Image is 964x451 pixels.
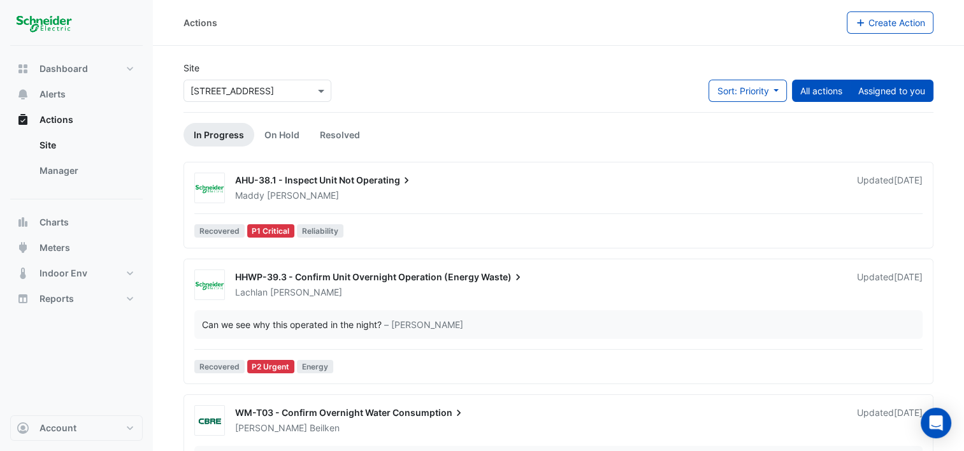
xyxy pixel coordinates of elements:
[894,271,923,282] span: Wed 16-Jul-2025 09:20 AEST
[29,158,143,183] a: Manager
[17,113,29,126] app-icon: Actions
[10,56,143,82] button: Dashboard
[235,175,354,185] span: AHU-38.1 - Inspect Unit Not
[10,261,143,286] button: Indoor Env
[270,286,342,299] span: [PERSON_NAME]
[310,422,340,434] span: Beilken
[10,415,143,441] button: Account
[267,189,339,202] span: [PERSON_NAME]
[40,216,69,229] span: Charts
[40,88,66,101] span: Alerts
[194,224,245,238] span: Recovered
[847,11,934,34] button: Create Action
[17,292,29,305] app-icon: Reports
[202,318,382,331] div: Can we see why this operated in the night?
[894,407,923,418] span: Fri 04-Apr-2025 15:35 AEDT
[195,279,224,292] img: Schneider Electric
[194,360,245,373] span: Recovered
[15,10,73,36] img: Company Logo
[17,88,29,101] app-icon: Alerts
[894,175,923,185] span: Thu 31-Jul-2025 12:53 AEST
[235,407,391,418] span: WM-T03 - Confirm Overnight Water
[868,17,925,28] span: Create Action
[356,174,413,187] span: Operating
[10,210,143,235] button: Charts
[40,241,70,254] span: Meters
[235,271,479,282] span: HHWP-39.3 - Confirm Unit Overnight Operation (Energy
[481,271,524,283] span: Waste)
[247,360,295,373] div: P2 Urgent
[10,107,143,132] button: Actions
[17,62,29,75] app-icon: Dashboard
[235,287,268,297] span: Lachlan
[384,318,463,331] span: – [PERSON_NAME]
[392,406,465,419] span: Consumption
[921,408,951,438] div: Open Intercom Messenger
[10,235,143,261] button: Meters
[40,267,87,280] span: Indoor Env
[310,123,370,147] a: Resolved
[183,16,217,29] div: Actions
[40,422,76,434] span: Account
[297,360,333,373] span: Energy
[792,80,851,102] button: All actions
[235,190,264,201] span: Maddy
[857,174,923,202] div: Updated
[10,82,143,107] button: Alerts
[40,292,74,305] span: Reports
[183,61,199,75] label: Site
[850,80,933,102] button: Assigned to you
[10,286,143,311] button: Reports
[254,123,310,147] a: On Hold
[17,267,29,280] app-icon: Indoor Env
[297,224,343,238] span: Reliability
[183,123,254,147] a: In Progress
[195,415,224,427] img: CBRE Charter Hall
[17,241,29,254] app-icon: Meters
[247,224,295,238] div: P1 Critical
[857,406,923,434] div: Updated
[40,113,73,126] span: Actions
[857,271,923,299] div: Updated
[10,132,143,189] div: Actions
[40,62,88,75] span: Dashboard
[195,182,224,195] img: Schneider Electric
[709,80,787,102] button: Sort: Priority
[17,216,29,229] app-icon: Charts
[235,422,307,433] span: [PERSON_NAME]
[717,85,768,96] span: Sort: Priority
[29,132,143,158] a: Site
